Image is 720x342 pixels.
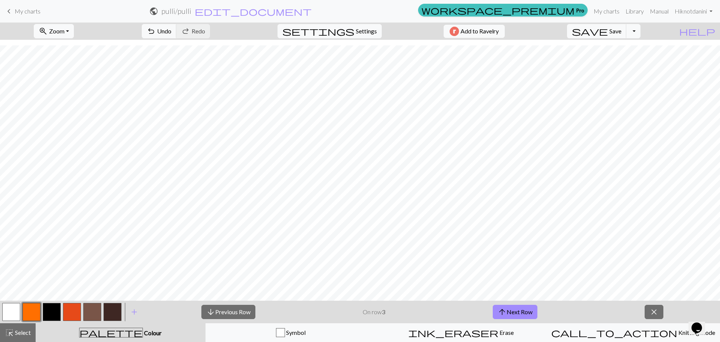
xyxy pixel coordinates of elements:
span: Zoom [49,27,64,35]
span: public [149,6,158,17]
span: keyboard_arrow_left [4,6,13,17]
span: add [130,307,139,317]
span: Settings [356,27,377,36]
span: save [572,26,608,36]
button: Next Row [493,305,537,319]
button: Knitting mode [546,323,720,342]
span: My charts [15,8,40,15]
span: zoom_in [39,26,48,36]
button: Erase [376,323,546,342]
span: Add to Ravelry [460,27,499,36]
span: call_to_action [551,327,677,338]
span: ink_eraser [408,327,498,338]
span: arrow_downward [206,307,215,317]
h2: pulli / pulli [161,7,191,15]
button: Zoom [34,24,74,38]
span: Select [14,329,31,336]
a: Manual [647,4,672,19]
button: Colour [36,323,205,342]
span: settings [282,26,354,36]
i: Settings [282,27,354,36]
button: Undo [142,24,177,38]
button: Add to Ravelry [444,25,505,38]
iframe: chat widget [688,312,712,334]
p: On row [363,307,385,316]
button: SettingsSettings [277,24,382,38]
span: Symbol [285,329,306,336]
span: Erase [498,329,514,336]
a: Hiknotdanini [672,4,715,19]
span: Knitting mode [677,329,715,336]
span: edit_document [195,6,312,17]
a: Pro [418,4,588,17]
span: Undo [157,27,171,35]
span: workspace_premium [421,5,574,15]
span: palette [79,327,142,338]
button: Symbol [205,323,376,342]
a: My charts [4,5,40,18]
strong: 3 [382,308,385,315]
span: help [679,26,715,36]
button: Previous Row [201,305,255,319]
span: close [649,307,658,317]
img: Ravelry [450,27,459,36]
span: undo [147,26,156,36]
span: arrow_upward [498,307,507,317]
span: Colour [143,329,162,336]
span: Save [609,27,621,35]
span: highlight_alt [5,327,14,338]
a: My charts [591,4,622,19]
a: Library [622,4,647,19]
button: Save [567,24,627,38]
